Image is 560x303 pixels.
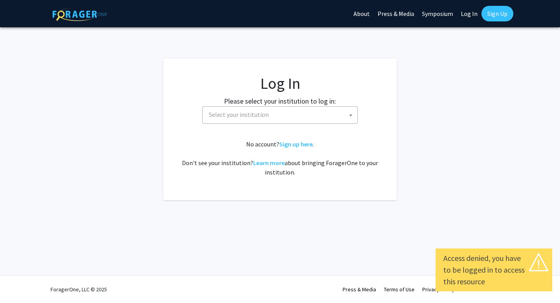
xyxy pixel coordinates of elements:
[343,286,376,293] a: Press & Media
[384,286,415,293] a: Terms of Use
[224,96,336,106] label: Please select your institution to log in:
[179,74,381,93] h1: Log In
[253,159,285,167] a: Learn more about bringing ForagerOne to your institution
[422,286,455,293] a: Privacy Policy
[481,6,513,21] a: Sign Up
[443,252,544,287] div: Access denied, you have to be logged in to access this resource
[206,107,357,123] span: Select your institution
[52,7,107,21] img: ForagerOne Logo
[179,139,381,177] div: No account? . Don't see your institution? about bringing ForagerOne to your institution.
[202,106,358,124] span: Select your institution
[209,111,269,118] span: Select your institution
[279,140,313,148] a: Sign up here
[51,276,107,303] div: ForagerOne, LLC © 2025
